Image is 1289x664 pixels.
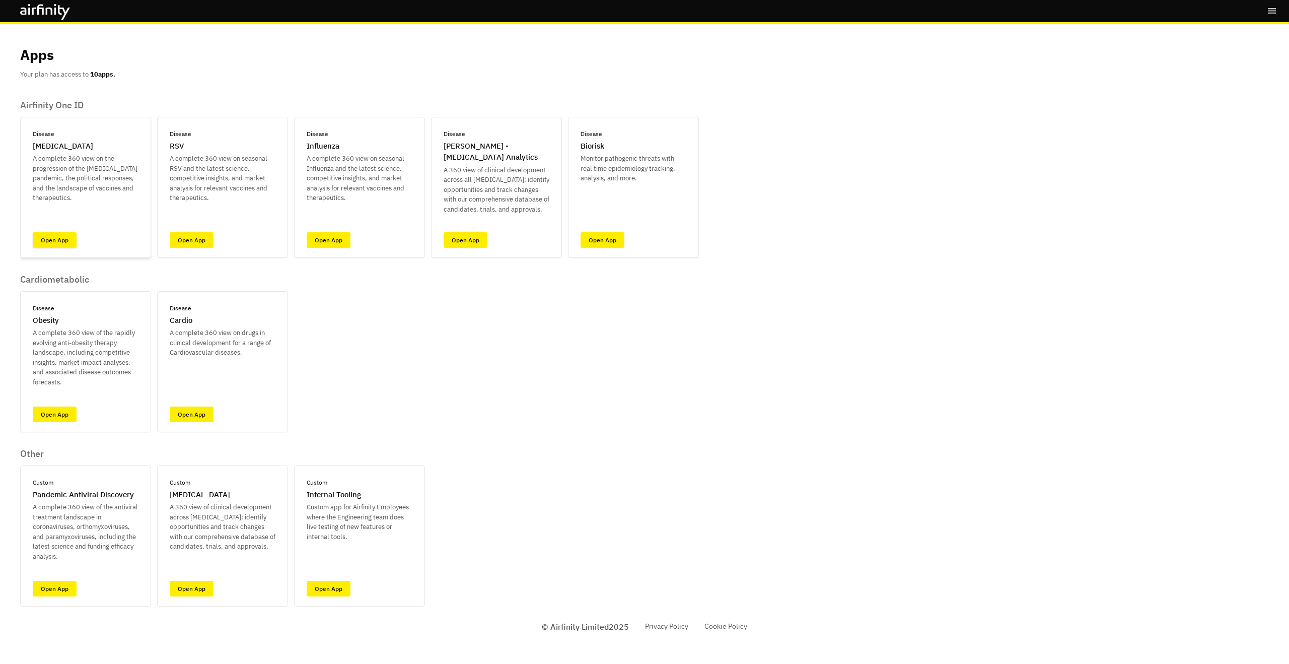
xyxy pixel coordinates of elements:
[33,489,134,501] p: Pandemic Antiviral Discovery
[170,129,191,139] p: Disease
[170,581,213,596] a: Open App
[90,70,115,79] b: 10 apps.
[307,581,350,596] a: Open App
[170,232,213,248] a: Open App
[307,478,327,487] p: Custom
[170,478,190,487] p: Custom
[444,129,465,139] p: Disease
[444,232,487,248] a: Open App
[33,315,59,326] p: Obesity
[170,407,213,422] a: Open App
[170,154,275,203] p: A complete 360 view on seasonal RSV and the latest science, competitive insights, and market anal...
[444,165,549,215] p: A 360 view of clinical development across all [MEDICAL_DATA]; identify opportunities and track ch...
[20,70,115,80] p: Your plan has access to
[20,44,54,65] p: Apps
[170,502,275,552] p: A 360 view of clinical development across [MEDICAL_DATA]; identify opportunities and track change...
[33,154,138,203] p: A complete 360 view on the progression of the [MEDICAL_DATA] pandemic, the political responses, a...
[581,154,686,183] p: Monitor pathogenic threats with real time epidemiology tracking, analysis, and more.
[33,141,93,152] p: [MEDICAL_DATA]
[581,141,604,152] p: Biorisk
[20,100,699,111] p: Airfinity One ID
[542,621,629,633] p: © Airfinity Limited 2025
[170,304,191,313] p: Disease
[170,328,275,358] p: A complete 360 view on drugs in clinical development for a range of Cardiovascular diseases.
[33,502,138,561] p: A complete 360 view of the antiviral treatment landscape in coronaviruses, orthomyxoviruses, and ...
[20,448,425,459] p: Other
[170,489,230,501] p: [MEDICAL_DATA]
[444,141,549,163] p: [PERSON_NAME] - [MEDICAL_DATA] Analytics
[33,129,54,139] p: Disease
[33,478,53,487] p: Custom
[645,621,688,632] a: Privacy Policy
[704,621,747,632] a: Cookie Policy
[307,489,361,501] p: Internal Tooling
[20,274,288,285] p: Cardiometabolic
[307,232,350,248] a: Open App
[581,232,624,248] a: Open App
[33,232,77,248] a: Open App
[581,129,602,139] p: Disease
[307,502,412,542] p: Custom app for Airfinity Employees where the Engineering team does live testing of new features o...
[33,407,77,422] a: Open App
[307,154,412,203] p: A complete 360 view on seasonal Influenza and the latest science, competitive insights, and marke...
[307,141,339,152] p: Influenza
[33,328,138,387] p: A complete 360 view of the rapidly evolving anti-obesity therapy landscape, including competitive...
[33,581,77,596] a: Open App
[170,141,184,152] p: RSV
[307,129,328,139] p: Disease
[170,315,192,326] p: Cardio
[33,304,54,313] p: Disease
